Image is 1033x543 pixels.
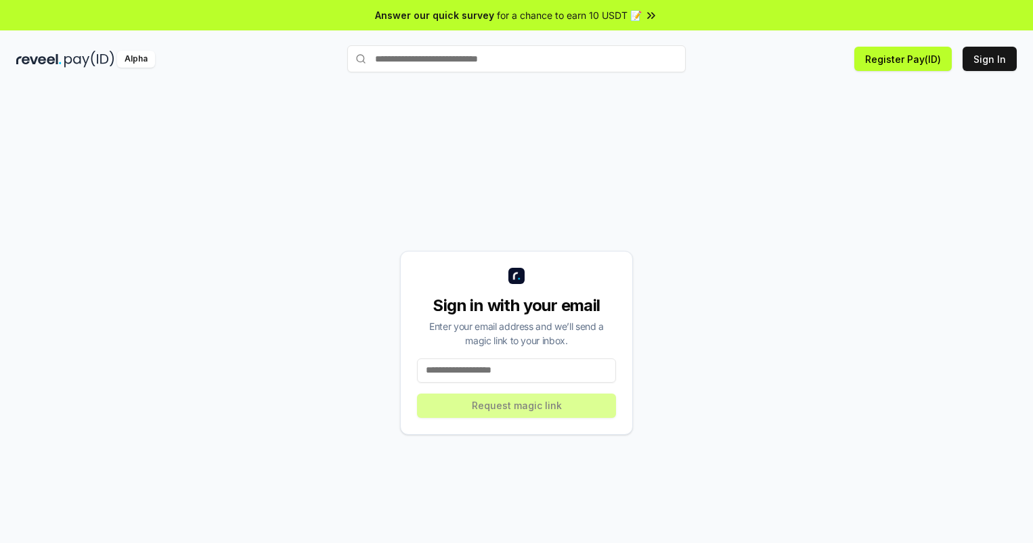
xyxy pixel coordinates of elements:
img: pay_id [64,51,114,68]
button: Sign In [963,47,1017,71]
span: for a chance to earn 10 USDT 📝 [497,8,642,22]
button: Register Pay(ID) [854,47,952,71]
div: Enter your email address and we’ll send a magic link to your inbox. [417,319,616,348]
img: reveel_dark [16,51,62,68]
div: Sign in with your email [417,295,616,316]
img: logo_small [508,268,525,284]
div: Alpha [117,51,155,68]
span: Answer our quick survey [375,8,494,22]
